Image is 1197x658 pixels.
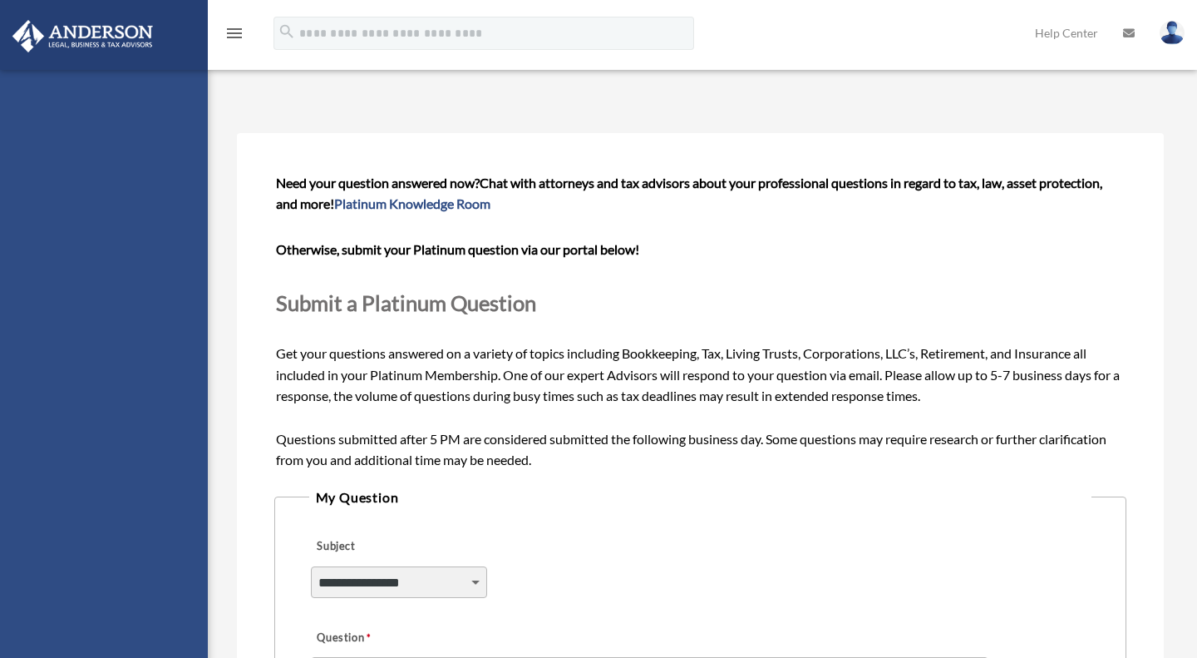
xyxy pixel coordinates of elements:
span: Chat with attorneys and tax advisors about your professional questions in regard to tax, law, ass... [276,175,1102,212]
legend: My Question [309,486,1092,509]
span: Get your questions answered on a variety of topics including Bookkeeping, Tax, Living Trusts, Cor... [276,175,1126,468]
span: Submit a Platinum Question [276,290,536,315]
label: Subject [311,536,469,559]
img: User Pic [1160,21,1185,45]
label: Question [311,626,440,650]
a: menu [224,29,244,43]
img: Anderson Advisors Platinum Portal [7,20,158,52]
b: Otherwise, submit your Platinum question via our portal below! [276,241,639,257]
a: Platinum Knowledge Room [334,195,490,211]
span: Need your question answered now? [276,175,480,190]
i: menu [224,23,244,43]
i: search [278,22,296,41]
